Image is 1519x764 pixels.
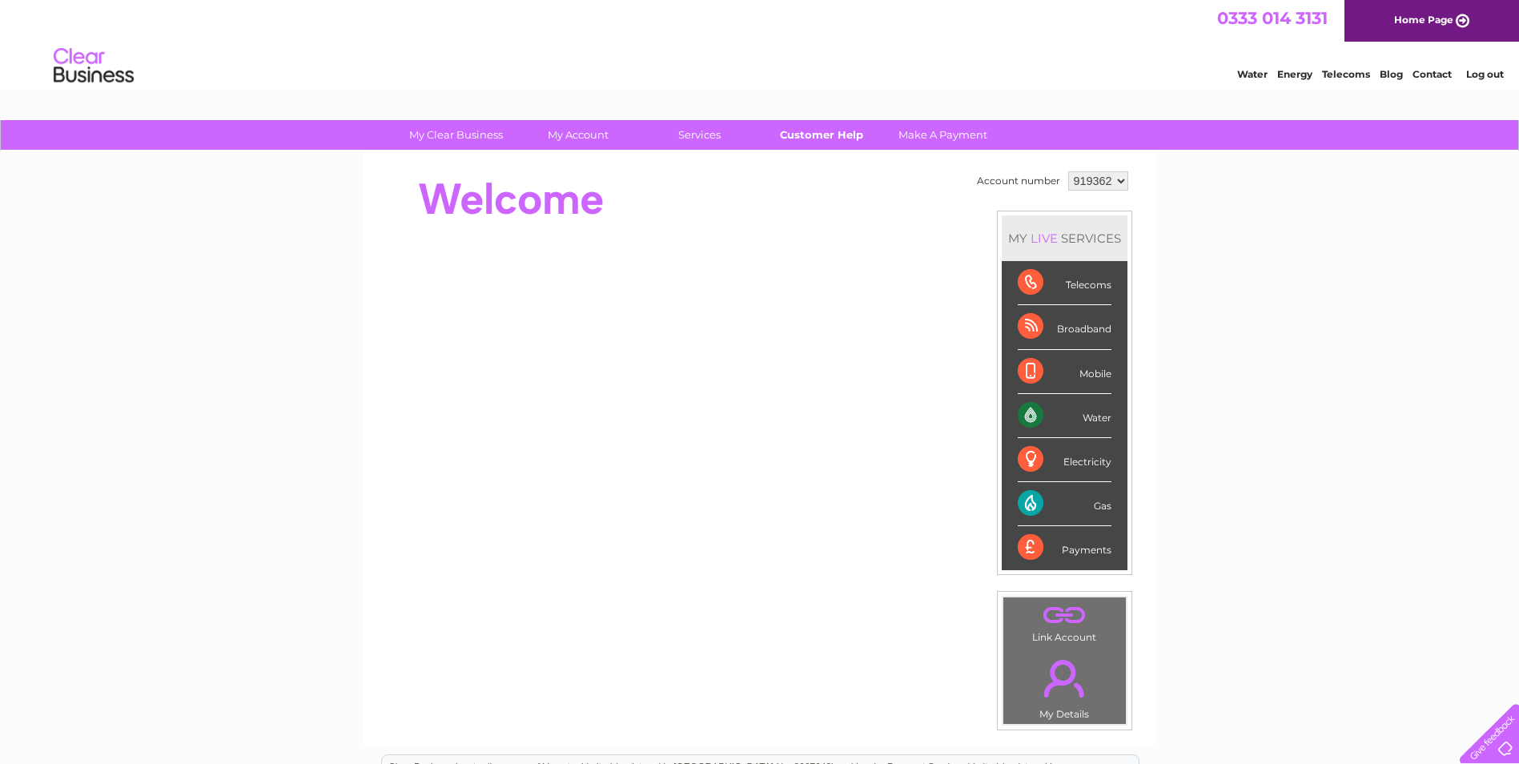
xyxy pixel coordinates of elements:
div: Broadband [1018,305,1111,349]
div: Clear Business is a trading name of Verastar Limited (registered in [GEOGRAPHIC_DATA] No. 3667643... [382,9,1139,78]
a: Make A Payment [877,120,1009,150]
td: Account number [973,167,1064,195]
div: Electricity [1018,438,1111,482]
a: Log out [1466,68,1504,80]
a: My Clear Business [390,120,522,150]
a: Water [1237,68,1268,80]
a: Customer Help [755,120,887,150]
a: Energy [1277,68,1312,80]
a: Services [633,120,766,150]
td: My Details [1003,646,1127,725]
td: Link Account [1003,597,1127,647]
div: Telecoms [1018,261,1111,305]
a: My Account [512,120,644,150]
div: MY SERVICES [1002,215,1127,261]
div: Water [1018,394,1111,438]
div: LIVE [1027,231,1061,246]
div: Payments [1018,526,1111,569]
div: Mobile [1018,350,1111,394]
a: . [1007,650,1122,706]
a: Contact [1413,68,1452,80]
a: 0333 014 3131 [1217,8,1328,28]
img: logo.png [53,42,135,90]
div: Gas [1018,482,1111,526]
a: Blog [1380,68,1403,80]
a: Telecoms [1322,68,1370,80]
a: . [1007,601,1122,629]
